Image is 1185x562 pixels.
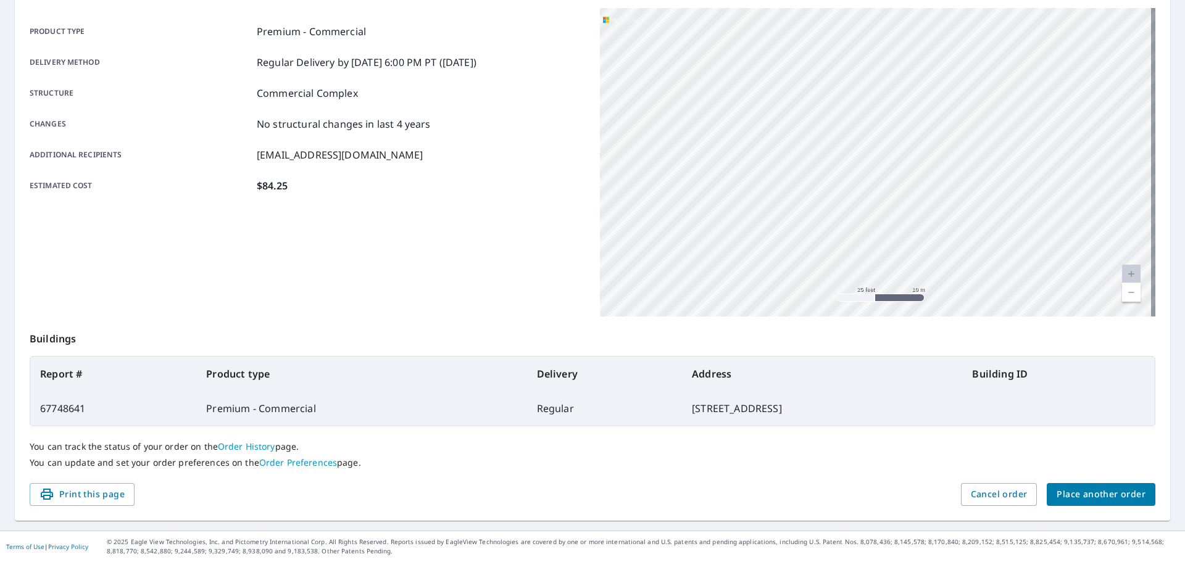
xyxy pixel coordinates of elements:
[527,357,682,391] th: Delivery
[257,117,431,131] p: No structural changes in last 4 years
[682,357,962,391] th: Address
[961,483,1037,506] button: Cancel order
[257,86,358,101] p: Commercial Complex
[30,117,252,131] p: Changes
[962,357,1155,391] th: Building ID
[257,147,423,162] p: [EMAIL_ADDRESS][DOMAIN_NAME]
[30,391,196,426] td: 67748641
[1122,265,1141,283] a: Current Level 20, Zoom In Disabled
[971,487,1028,502] span: Cancel order
[30,483,135,506] button: Print this page
[257,178,288,193] p: $84.25
[257,55,476,70] p: Regular Delivery by [DATE] 6:00 PM PT ([DATE])
[1122,283,1141,302] a: Current Level 20, Zoom Out
[196,357,526,391] th: Product type
[196,391,526,426] td: Premium - Commercial
[30,357,196,391] th: Report #
[30,55,252,70] p: Delivery method
[6,542,44,551] a: Terms of Use
[39,487,125,502] span: Print this page
[107,537,1179,556] p: © 2025 Eagle View Technologies, Inc. and Pictometry International Corp. All Rights Reserved. Repo...
[30,441,1155,452] p: You can track the status of your order on the page.
[30,178,252,193] p: Estimated cost
[259,457,337,468] a: Order Preferences
[682,391,962,426] td: [STREET_ADDRESS]
[257,24,366,39] p: Premium - Commercial
[30,316,1155,356] p: Buildings
[1057,487,1145,502] span: Place another order
[30,24,252,39] p: Product type
[6,543,88,550] p: |
[30,147,252,162] p: Additional recipients
[1047,483,1155,506] button: Place another order
[218,440,275,452] a: Order History
[30,457,1155,468] p: You can update and set your order preferences on the page.
[527,391,682,426] td: Regular
[48,542,88,551] a: Privacy Policy
[30,86,252,101] p: Structure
